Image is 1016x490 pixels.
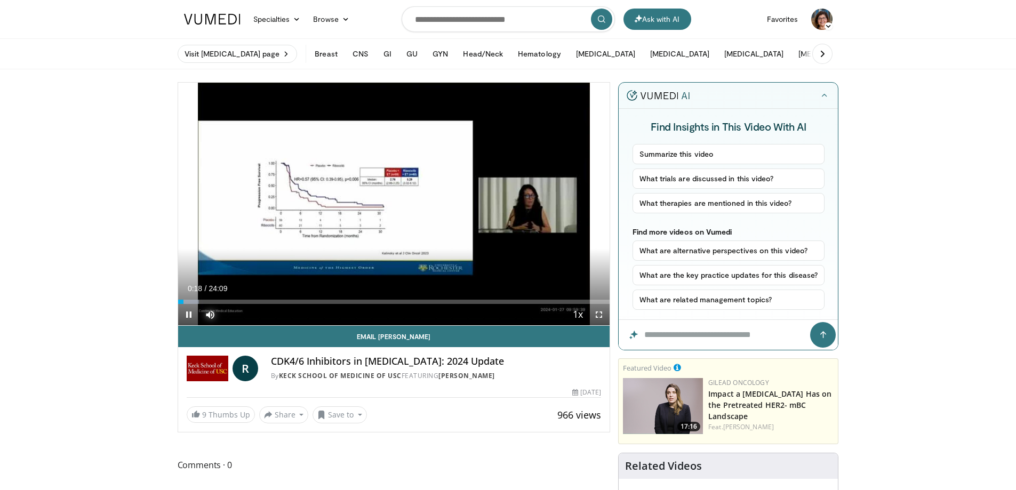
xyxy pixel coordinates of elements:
[627,90,690,101] img: vumedi-ai-logo.v2.svg
[633,240,825,261] button: What are alternative perspectives on this video?
[708,378,769,387] a: Gilead Oncology
[202,409,206,420] span: 9
[792,43,864,65] button: [MEDICAL_DATA]
[271,356,602,367] h4: CDK4/6 Inhibitors in [MEDICAL_DATA]: 2024 Update
[259,406,309,423] button: Share
[402,6,615,32] input: Search topics, interventions
[644,43,716,65] button: [MEDICAL_DATA]
[426,43,454,65] button: GYN
[623,378,703,434] a: 17:16
[313,406,367,423] button: Save to
[723,422,774,431] a: [PERSON_NAME]
[677,422,700,431] span: 17:16
[187,406,255,423] a: 9 Thumbs Up
[557,408,601,421] span: 966 views
[633,265,825,285] button: What are the key practice updates for this disease?
[718,43,790,65] button: [MEDICAL_DATA]
[178,304,199,325] button: Pause
[761,9,805,30] a: Favorites
[205,284,207,293] span: /
[346,43,375,65] button: CNS
[633,168,825,189] button: What trials are discussed in this video?
[588,304,610,325] button: Fullscreen
[811,9,833,30] img: Avatar
[567,304,588,325] button: Playback Rate
[233,356,258,381] a: R
[457,43,509,65] button: Head/Neck
[511,43,567,65] button: Hematology
[708,389,831,421] a: Impact a [MEDICAL_DATA] Has on the Pretreated HER2- mBC Landscape
[633,290,825,310] button: What are related management topics?
[623,363,671,373] small: Featured Video
[279,371,402,380] a: Keck School of Medicine of USC
[619,320,838,350] input: Question for the AI
[184,14,241,25] img: VuMedi Logo
[438,371,495,380] a: [PERSON_NAME]
[178,300,610,304] div: Progress Bar
[623,378,703,434] img: 37b1f331-dad8-42d1-a0d6-86d758bc13f3.png.150x105_q85_crop-smart_upscale.png
[209,284,227,293] span: 24:09
[570,43,642,65] button: [MEDICAL_DATA]
[178,45,298,63] a: Visit [MEDICAL_DATA] page
[400,43,424,65] button: GU
[271,371,602,381] div: By FEATURING
[623,9,691,30] button: Ask with AI
[247,9,307,30] a: Specialties
[187,356,228,381] img: Keck School of Medicine of USC
[307,9,356,30] a: Browse
[633,193,825,213] button: What therapies are mentioned in this video?
[199,304,221,325] button: Mute
[633,119,825,133] h4: Find Insights in This Video With AI
[625,460,702,472] h4: Related Videos
[633,144,825,164] button: Summarize this video
[377,43,398,65] button: GI
[708,422,834,432] div: Feat.
[178,326,610,347] a: Email [PERSON_NAME]
[633,227,825,236] p: Find more videos on Vumedi
[178,83,610,326] video-js: Video Player
[188,284,202,293] span: 0:18
[572,388,601,397] div: [DATE]
[308,43,343,65] button: Breast
[178,458,611,472] span: Comments 0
